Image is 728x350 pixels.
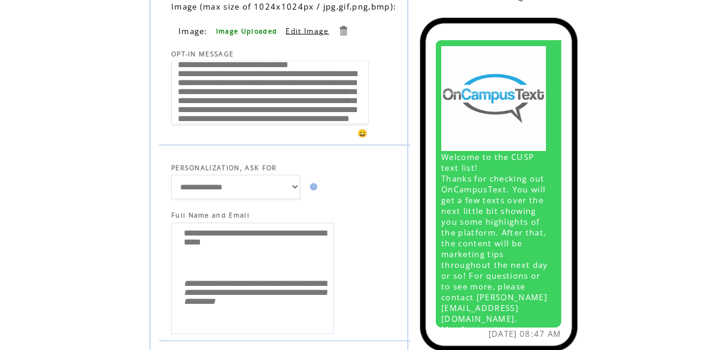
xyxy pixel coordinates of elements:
span: OPT-IN MESSAGE [171,50,234,58]
span: Image Uploaded [216,27,278,35]
img: help.gif [307,183,317,191]
span: PERSONALIZATION, ASK FOR [171,164,277,172]
a: Edit Image [286,26,329,36]
span: Full Name and Email [171,212,411,220]
a: Delete this item [338,25,349,37]
span: 😀 [358,128,369,138]
span: Image: [178,26,208,37]
span: Image (max size of 1024x1024px / jpg,gif,png,bmp): [171,1,397,12]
